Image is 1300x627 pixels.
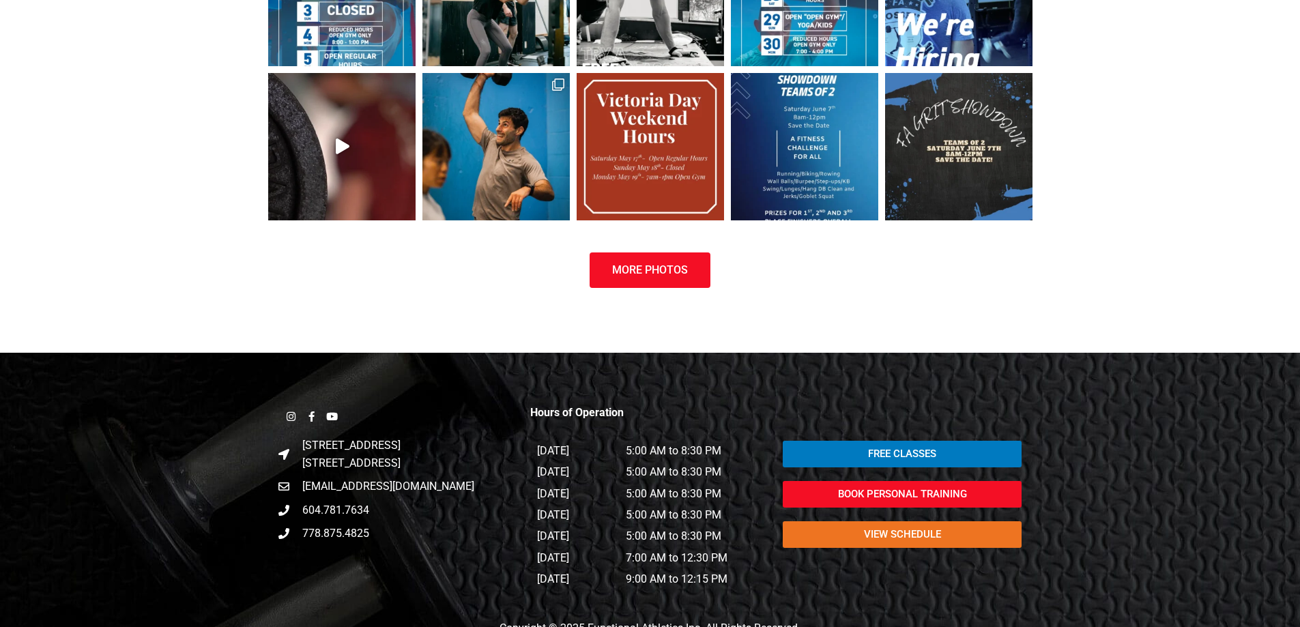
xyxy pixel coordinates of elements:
[336,138,349,154] svg: Play
[278,478,517,495] a: [EMAIL_ADDRESS][DOMAIN_NAME]
[626,485,762,503] p: 5:00 AM to 8:30 PM
[278,501,517,519] a: 604.781.7634
[530,406,624,419] strong: Hours of Operation
[422,73,570,220] a: Clone
[626,549,762,567] p: 7:00 AM to 12:30 PM
[268,73,416,220] a: Play
[838,489,967,499] span: Book Personal Training
[731,73,878,220] img: A few more details of our upcoming summer fitness event! The event will be teams of 2. Mixed or s...
[299,501,369,519] span: 604.781.7634
[537,549,611,567] p: [DATE]
[612,265,688,276] span: More Photos
[783,481,1022,508] a: Book Personal Training
[268,73,416,220] img: Recap of our in house Grit Showdown. What an event!! Nothing but fitness, fun and memories with t...
[299,525,369,542] span: 778.875.4825
[626,442,762,460] p: 5:00 AM to 8:30 PM
[537,570,611,588] p: [DATE]
[868,449,936,459] span: Free Classes
[537,506,611,524] p: [DATE]
[422,73,570,220] img: Just a little display of the Saturday vibes we had going on. #bestcommunityever Thank you @jacob_...
[552,78,564,91] svg: Clone
[537,485,611,503] p: [DATE]
[626,527,762,545] p: 5:00 AM to 8:30 PM
[885,73,1032,220] img: Fun summer comp is a go! This is open to all members of FA. The competition will be teams of 2. T...
[626,506,762,524] p: 5:00 AM to 8:30 PM
[537,527,611,545] p: [DATE]
[537,463,611,481] p: [DATE]
[278,437,517,473] a: [STREET_ADDRESS][STREET_ADDRESS]
[783,521,1022,548] a: view schedule
[537,442,611,460] p: [DATE]
[626,463,762,481] p: 5:00 AM to 8:30 PM
[299,478,474,495] span: [EMAIL_ADDRESS][DOMAIN_NAME]
[590,252,710,288] a: More Photos
[783,441,1022,467] a: Free Classes
[299,437,401,473] span: [STREET_ADDRESS] [STREET_ADDRESS]
[278,525,517,542] a: 778.875.4825
[864,529,941,540] span: view schedule
[577,73,724,220] img: Victoria Day Weekend Hours. Enjoy your long weekend!
[626,570,762,588] p: 9:00 AM to 12:15 PM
